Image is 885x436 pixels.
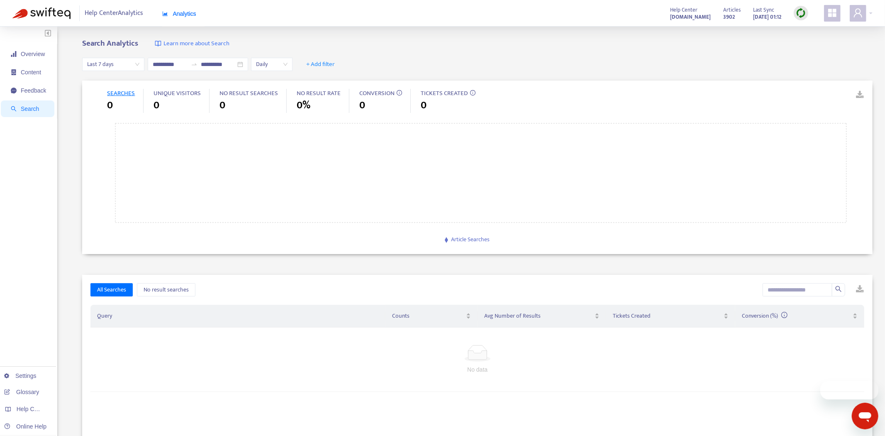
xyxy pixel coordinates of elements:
[300,58,341,71] button: + Add filter
[155,39,229,49] a: Learn more about Search
[85,5,144,21] span: Help Center Analytics
[297,88,341,98] span: NO RESULT RATE
[90,283,133,296] button: All Searches
[256,58,288,71] span: Daily
[451,235,490,244] span: Article Searches
[11,88,17,93] span: message
[753,5,774,15] span: Last Sync
[107,98,113,113] span: 0
[21,51,45,57] span: Overview
[385,305,478,328] th: Counts
[4,389,39,395] a: Glossary
[670,5,697,15] span: Help Center
[827,8,837,18] span: appstore
[144,285,189,294] span: No result searches
[478,305,607,328] th: Avg Number of Results
[820,381,878,399] iframe: Message from company
[12,7,71,19] img: Swifteq
[17,406,51,412] span: Help Centers
[613,311,722,321] span: Tickets Created
[21,105,39,112] span: Search
[154,88,201,98] span: UNIQUE VISITORS
[359,98,365,113] span: 0
[107,88,135,98] span: SEARCHES
[835,286,842,292] span: search
[484,311,593,321] span: Avg Number of Results
[297,98,310,113] span: 0%
[11,106,17,112] span: search
[11,69,17,75] span: container
[154,98,159,113] span: 0
[97,285,126,294] span: All Searches
[4,372,37,379] a: Settings
[219,98,225,113] span: 0
[21,87,46,94] span: Feedback
[163,39,229,49] span: Learn more about Search
[162,10,196,17] span: Analytics
[852,403,878,429] iframe: Button to launch messaging window
[742,311,787,321] span: Conversion (%)
[306,59,335,69] span: + Add filter
[723,12,735,22] strong: 3902
[87,58,139,71] span: Last 7 days
[137,283,195,296] button: No result searches
[191,61,197,68] span: to
[11,51,17,57] span: signal
[421,88,468,98] span: TICKETS CREATED
[191,61,197,68] span: swap-right
[606,305,735,328] th: Tickets Created
[421,98,427,113] span: 0
[753,12,781,22] strong: [DATE] 01:12
[90,305,385,328] th: Query
[4,423,46,430] a: Online Help
[21,69,41,76] span: Content
[392,311,464,321] span: Counts
[723,5,741,15] span: Articles
[100,365,854,374] div: No data
[219,88,278,98] span: NO RESULT SEARCHES
[796,8,806,18] img: sync.dc5367851b00ba804db3.png
[359,88,395,98] span: CONVERSION
[82,37,138,50] b: Search Analytics
[853,8,863,18] span: user
[155,40,161,47] img: image-link
[670,12,711,22] a: [DOMAIN_NAME]
[162,11,168,17] span: area-chart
